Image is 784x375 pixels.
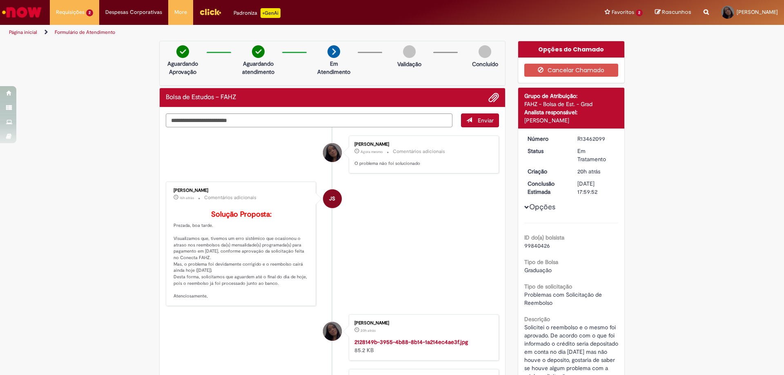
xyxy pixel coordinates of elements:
time: 29/08/2025 16:00:08 [180,195,194,200]
b: Tipo de solicitação [524,283,572,290]
span: Enviar [478,117,494,124]
span: 20h atrás [361,328,376,333]
a: Formulário de Atendimento [55,29,115,36]
span: 2 [86,9,93,16]
b: Tipo de Bolsa [524,258,558,266]
div: Analista responsável: [524,108,619,116]
img: check-circle-green.png [176,45,189,58]
span: More [174,8,187,16]
button: Cancelar Chamado [524,64,619,77]
p: Aguardando Aprovação [163,60,203,76]
time: 30/08/2025 08:15:27 [361,149,383,154]
dt: Criação [521,167,572,175]
div: Ana Heloisa De Souza Silva [323,143,342,162]
dt: Status [521,147,572,155]
div: [PERSON_NAME] [174,188,310,193]
div: Opções do Chamado [518,41,625,58]
span: Agora mesmo [361,149,383,154]
p: +GenAi [261,8,281,18]
span: Despesas Corporativas [105,8,162,16]
div: [PERSON_NAME] [524,116,619,124]
h2: Bolsa de Estudos – FAHZ Histórico de tíquete [166,94,236,101]
b: Solução Proposta: [211,210,272,219]
div: 29/08/2025 12:04:46 [577,167,615,175]
a: Rascunhos [655,9,691,16]
small: Comentários adicionais [393,148,445,155]
span: Requisições [56,8,85,16]
div: [DATE] 17:59:52 [577,180,615,196]
div: [PERSON_NAME] [354,142,490,147]
dt: Número [521,135,572,143]
time: 29/08/2025 12:06:39 [361,328,376,333]
span: Rascunhos [662,8,691,16]
time: 29/08/2025 12:04:46 [577,168,600,175]
span: Problemas com Solicitação de Reembolso [524,291,604,306]
p: Prezada, boa tarde. Visualizamos que, tivemos um erro sistêmico que ocasionou o atraso nos reembo... [174,211,310,300]
img: arrow-next.png [327,45,340,58]
span: 2 [636,9,643,16]
span: 20h atrás [577,168,600,175]
div: R13462099 [577,135,615,143]
p: Validação [397,60,421,68]
p: O problema não foi solucionado [354,160,490,167]
div: FAHZ - Bolsa de Est. - Grad [524,100,619,108]
span: 99840426 [524,242,550,249]
div: [PERSON_NAME] [354,321,490,326]
span: Favoritos [612,8,634,16]
a: 2128149b-3955-4b88-8b14-1a214ec4ae3f.jpg [354,338,468,346]
button: Enviar [461,113,499,127]
button: Adicionar anexos [488,92,499,103]
div: Padroniza [234,8,281,18]
div: Grupo de Atribuição: [524,92,619,100]
span: [PERSON_NAME] [737,9,778,16]
div: Ana Heloisa De Souza Silva [323,322,342,341]
span: 16h atrás [180,195,194,200]
img: check-circle-green.png [252,45,265,58]
p: Concluído [472,60,498,68]
span: Graduação [524,266,552,274]
div: Em Tratamento [577,147,615,163]
div: 85.2 KB [354,338,490,354]
img: click_logo_yellow_360x200.png [199,6,221,18]
p: Aguardando atendimento [238,60,278,76]
b: ID do(a) bolsista [524,234,564,241]
b: Descrição [524,315,550,323]
p: Em Atendimento [314,60,354,76]
div: Jessica Silva [323,189,342,208]
img: ServiceNow [1,4,43,20]
small: Comentários adicionais [204,194,256,201]
a: Página inicial [9,29,37,36]
span: JS [329,189,335,209]
textarea: Digite sua mensagem aqui... [166,113,452,127]
img: img-circle-grey.png [479,45,491,58]
ul: Trilhas de página [6,25,517,40]
dt: Conclusão Estimada [521,180,572,196]
img: img-circle-grey.png [403,45,416,58]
